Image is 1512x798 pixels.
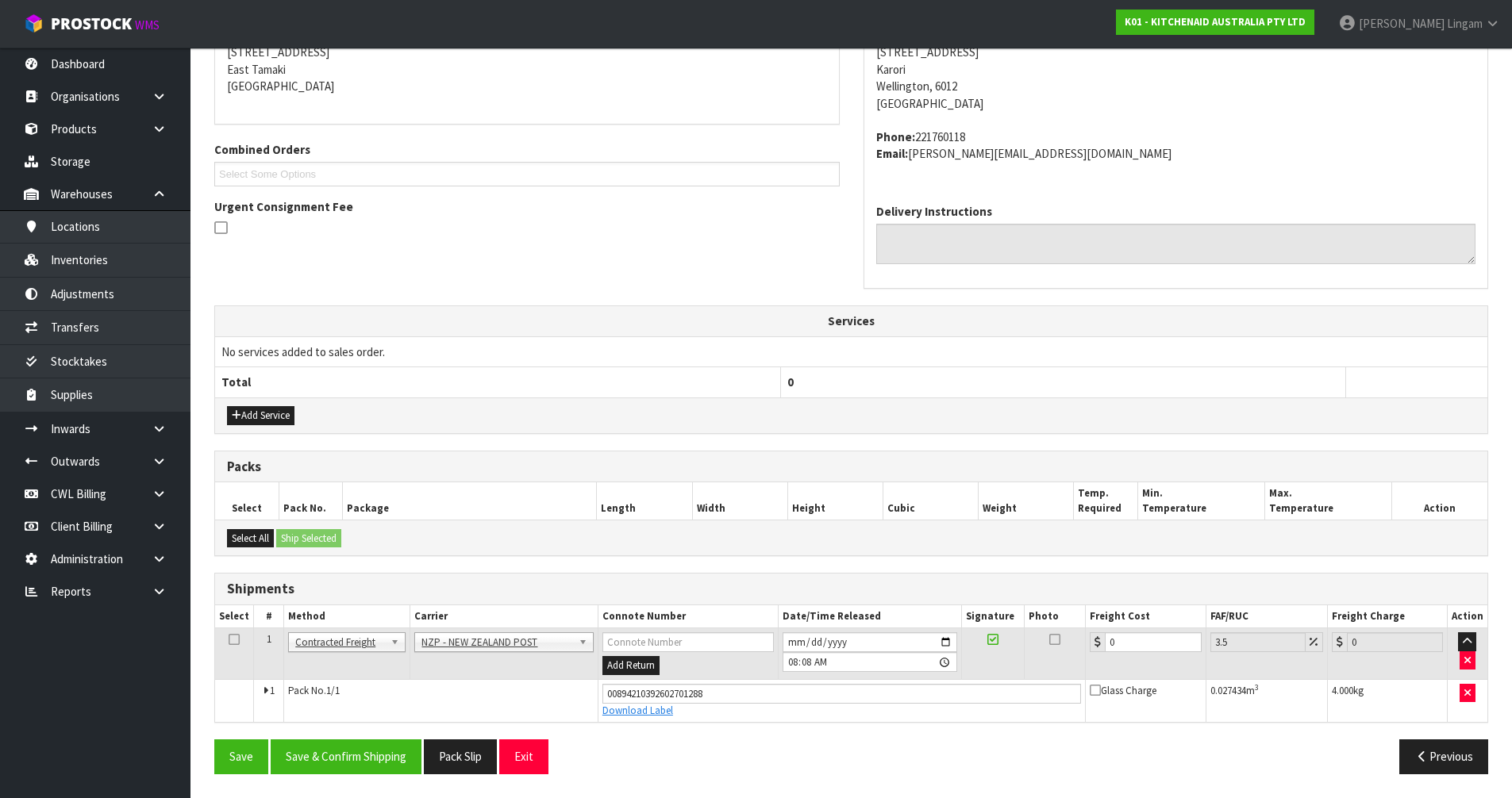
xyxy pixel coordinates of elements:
[410,605,598,628] th: Carrier
[227,459,1475,474] h3: Packs
[215,306,1487,336] th: Services
[883,482,979,520] th: Cubic
[214,141,310,158] label: Combined Orders
[876,27,1476,112] address: [STREET_ADDRESS] Karori Wellington, 6012 [GEOGRAPHIC_DATA]
[227,529,274,548] button: Select All
[1090,684,1156,697] span: Glass Charge
[787,482,883,520] th: Height
[1116,10,1314,35] a: K01 - KITCHENAID AUSTRALIA PTY LTD
[1210,684,1246,697] span: 0.027434
[1206,605,1327,628] th: FAF/RUC
[1264,482,1391,520] th: Max. Temperature
[326,684,340,697] span: 1/1
[778,605,961,628] th: Date/Time Released
[979,482,1074,520] th: Weight
[279,482,342,520] th: Pack No.
[1392,482,1487,520] th: Action
[271,739,421,773] button: Save & Confirm Shipping
[1206,679,1327,722] td: m
[787,374,794,389] span: 0
[214,198,353,215] label: Urgent Consignment Fee
[1210,632,1306,652] input: Freight Adjustment
[602,632,774,652] input: Connote Number
[1327,605,1447,628] th: Freight Charge
[215,482,279,520] th: Select
[421,633,571,652] span: NZP - NEW ZEALAND POST
[1447,605,1487,628] th: Action
[342,482,597,520] th: Package
[1025,605,1086,628] th: Photo
[284,605,410,628] th: Method
[424,739,497,773] button: Pack Slip
[270,684,275,697] span: 1
[1447,16,1483,31] span: Lingam
[961,605,1024,628] th: Signature
[295,633,384,652] span: Contracted Freight
[135,17,160,33] small: WMS
[1105,632,1201,652] input: Freight Cost
[1332,684,1353,697] span: 4.000
[1359,16,1445,31] span: [PERSON_NAME]
[597,482,692,520] th: Length
[598,605,778,628] th: Connote Number
[602,656,660,675] button: Add Return
[1399,739,1488,773] button: Previous
[276,529,341,548] button: Ship Selected
[227,27,827,95] address: [STREET_ADDRESS] East Tamaki [GEOGRAPHIC_DATA]
[1074,482,1137,520] th: Temp. Required
[876,129,1476,163] address: 221760118 [PERSON_NAME][EMAIL_ADDRESS][DOMAIN_NAME]
[602,684,1082,704] input: Connote Number
[1125,15,1306,29] strong: K01 - KITCHENAID AUSTRALIA PTY LTD
[1327,679,1447,722] td: kg
[254,605,284,628] th: #
[499,739,548,773] button: Exit
[1086,605,1206,628] th: Freight Cost
[51,13,132,34] span: ProStock
[215,336,1487,366] td: No services added to sales order.
[215,605,254,628] th: Select
[876,203,992,220] label: Delivery Instructions
[1137,482,1264,520] th: Min. Temperature
[215,367,780,397] th: Total
[602,704,673,717] a: Download Label
[24,13,44,33] img: cube-alt.png
[267,632,271,646] span: 1
[692,482,787,520] th: Width
[227,406,294,425] button: Add Service
[227,581,1475,597] h3: Shipments
[876,146,908,161] strong: email
[1255,682,1259,692] sup: 3
[284,679,598,722] td: Pack No.
[214,739,268,773] button: Save
[876,129,915,144] strong: phone
[1347,632,1443,652] input: Freight Charge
